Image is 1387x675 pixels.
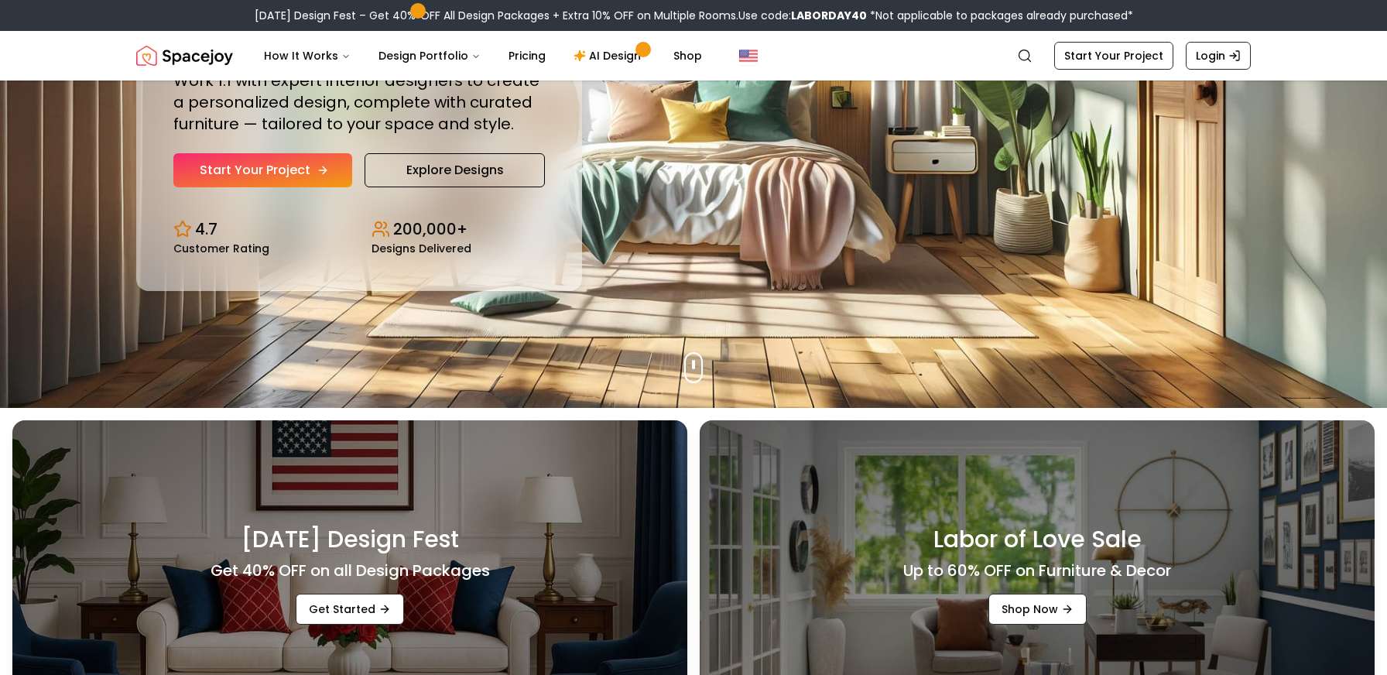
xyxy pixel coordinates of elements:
[867,8,1133,23] span: *Not applicable to packages already purchased*
[393,218,467,240] p: 200,000+
[933,526,1142,553] h3: Labor of Love Sale
[211,560,490,581] h4: Get 40% OFF on all Design Packages
[1054,42,1173,70] a: Start Your Project
[661,40,714,71] a: Shop
[136,40,233,71] a: Spacejoy
[739,46,758,65] img: United States
[136,40,233,71] img: Spacejoy Logo
[1186,42,1251,70] a: Login
[255,8,1133,23] div: [DATE] Design Fest – Get 40% OFF All Design Packages + Extra 10% OFF on Multiple Rooms.
[988,594,1087,625] a: Shop Now
[791,8,867,23] b: LABORDAY40
[496,40,558,71] a: Pricing
[173,153,352,187] a: Start Your Project
[173,206,545,254] div: Design stats
[173,70,545,135] p: Work 1:1 with expert interior designers to create a personalized design, complete with curated fu...
[252,40,363,71] button: How It Works
[738,8,867,23] span: Use code:
[903,560,1171,581] h4: Up to 60% OFF on Furniture & Decor
[173,243,269,254] small: Customer Rating
[366,40,493,71] button: Design Portfolio
[296,594,404,625] a: Get Started
[252,40,714,71] nav: Main
[372,243,471,254] small: Designs Delivered
[136,31,1251,81] nav: Global
[561,40,658,71] a: AI Design
[195,218,217,240] p: 4.7
[241,526,459,553] h3: [DATE] Design Fest
[365,153,545,187] a: Explore Designs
